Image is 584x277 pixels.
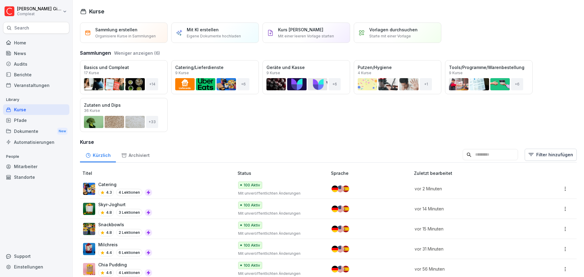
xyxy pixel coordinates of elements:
p: Compleat [17,12,61,16]
div: + 6 [511,78,523,90]
a: Putzen/Hygiene4 Kurse+1 [354,60,441,94]
img: sdde0xpqa8w9qgrc4vru8ipj.png [83,223,95,235]
div: New [57,128,68,135]
img: us.svg [337,185,344,192]
a: Automatisierungen [3,137,69,147]
img: es.svg [342,185,349,192]
p: Mit unveröffentlichten Änderungen [238,271,321,276]
p: 4.4 [106,250,112,255]
img: de.svg [332,206,338,212]
p: 4 Kurse [358,71,371,75]
a: Audits [3,59,69,69]
p: Eigene Dokumente hochladen [187,33,241,39]
img: es.svg [342,246,349,252]
p: People [3,152,69,161]
p: vor 15 Minuten [415,226,528,232]
p: 4.6 [106,270,112,275]
a: Tools/Programme/Warenbestellung9 Kurse+6 [445,60,533,94]
div: + 1 [420,78,432,90]
p: Mit unveröffentlichten Änderungen [238,191,321,196]
a: Basics und Compleat17 Kurse+14 [80,60,168,94]
img: de.svg [332,246,338,252]
p: 100 Aktiv [244,203,260,208]
p: 4.8 [106,230,112,235]
img: cwy3cqc0sgjeqdnvj46bfiuc.png [83,263,95,275]
p: Zuletzt bearbeitet [414,170,535,176]
div: + 6 [237,78,249,90]
p: 100 Aktiv [244,223,260,228]
div: + 14 [146,78,158,90]
p: 9 Kurse [175,71,189,75]
p: 36 Kurse [84,109,100,113]
img: es.svg [342,266,349,272]
p: [PERSON_NAME] Gimpel [17,6,61,12]
p: Mit unveröffentlichten Änderungen [238,251,321,256]
a: Archiviert [116,147,155,162]
p: 100 Aktiv [244,243,260,248]
img: es.svg [342,206,349,212]
p: Sammlung erstellen [95,26,137,33]
a: News [3,48,69,59]
img: de.svg [332,266,338,272]
p: Skyr-Joghurt [98,201,152,208]
p: Kurs [PERSON_NAME] [278,26,323,33]
p: Vorlagen durchsuchen [369,26,418,33]
a: Veranstaltungen [3,80,69,91]
a: Pfade [3,115,69,126]
img: de.svg [332,185,338,192]
p: 100 Aktiv [244,263,260,268]
p: 9 Kurse [266,71,280,75]
p: Chia Pudding [98,261,152,268]
a: Einstellungen [3,261,69,272]
p: 4 Lektionen [116,189,142,196]
div: Standorte [3,172,69,182]
p: Starte mit einer Vorlage [369,33,411,39]
h3: Sammlungen [80,49,111,57]
a: Kürzlich [80,147,116,162]
p: Snackbowls [98,221,152,228]
p: Putzen/Hygiene [358,64,437,71]
p: 4.8 [106,210,112,215]
p: Geräte und Kasse [266,64,346,71]
p: Titel [82,170,235,176]
a: Mitarbeiter [3,161,69,172]
p: Catering [98,181,152,188]
a: Berichte [3,69,69,80]
h3: Kurse [80,138,577,146]
p: Tools/Programme/Warenbestellung [449,64,529,71]
img: us.svg [337,246,344,252]
p: Mit unveröffentlichten Änderungen [238,231,321,236]
p: 100 Aktiv [244,182,260,188]
img: us.svg [337,206,344,212]
p: vor 14 Minuten [415,206,528,212]
p: Sprache [331,170,412,176]
img: de.svg [332,226,338,232]
div: Dokumente [3,126,69,137]
img: es.svg [342,226,349,232]
p: Status [238,170,328,176]
a: Kurse [3,104,69,115]
p: Zutaten und Dips [84,102,164,108]
p: Catering/Lieferdienste [175,64,255,71]
p: 9 Kurse [449,71,463,75]
img: us.svg [337,266,344,272]
p: Library [3,95,69,105]
p: Organisiere Kurse in Sammlungen [95,33,156,39]
img: x3clw0gkygo02pbkk0m1hosl.png [83,203,95,215]
p: 3 Lektionen [116,209,142,216]
div: Home [3,37,69,48]
p: 17 Kurse [84,71,99,75]
img: us.svg [337,226,344,232]
p: 6 Lektionen [116,249,142,256]
p: Milchreis [98,241,152,248]
p: Mit unveröffentlichten Änderungen [238,211,321,216]
div: + 33 [146,116,158,128]
button: Filter hinzufügen [525,149,577,161]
